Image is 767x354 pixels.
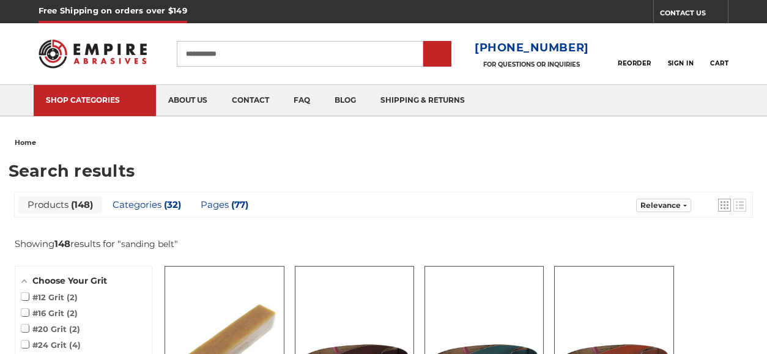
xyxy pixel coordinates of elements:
[368,85,477,116] a: shipping & returns
[322,85,368,116] a: blog
[229,199,248,210] span: 77
[15,238,178,249] div: Showing results for " "
[69,340,81,350] span: 4
[54,238,70,249] b: 148
[21,308,78,318] span: #16 Grit
[67,308,78,318] span: 2
[618,59,651,67] span: Reorder
[69,199,93,210] span: 148
[46,95,144,105] div: SHOP CATEGORIES
[21,324,80,334] span: #20 Grit
[69,324,80,334] span: 2
[161,199,181,210] span: 32
[636,199,691,212] a: Sort options
[668,59,694,67] span: Sign In
[15,138,36,147] span: home
[281,85,322,116] a: faq
[32,275,107,286] span: Choose Your Grit
[67,292,78,302] span: 2
[718,199,731,212] a: View grid mode
[18,196,102,213] a: View Products Tab
[733,199,746,212] a: View list mode
[9,163,759,179] h1: Search results
[475,61,589,68] p: FOR QUESTIONS OR INQUIRIES
[21,340,81,350] span: #24 Grit
[39,32,147,75] img: Empire Abrasives
[156,85,220,116] a: about us
[710,59,728,67] span: Cart
[475,39,589,57] a: [PHONE_NUMBER]
[618,40,651,67] a: Reorder
[191,196,258,213] a: View Pages Tab
[121,238,174,249] a: sanding belt
[640,201,681,210] span: Relevance
[660,6,728,23] a: CONTACT US
[103,196,190,213] a: View Categories Tab
[710,40,728,67] a: Cart
[21,292,78,302] span: #12 Grit
[220,85,281,116] a: contact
